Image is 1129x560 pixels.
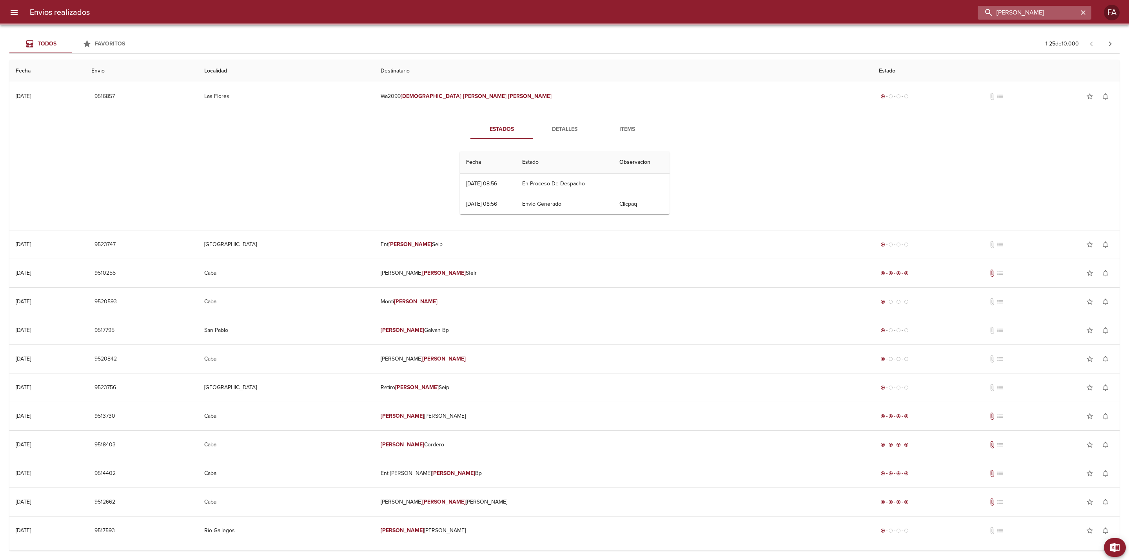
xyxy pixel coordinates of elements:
th: Localidad [198,60,375,82]
td: [PERSON_NAME] [374,517,872,545]
span: radio_button_checked [880,357,885,361]
button: 9516857 [91,89,118,104]
span: Estados [475,125,528,134]
em: [PERSON_NAME] [463,93,506,100]
button: Agregar a favoritos [1082,294,1098,310]
div: [DATE] 08:56 [466,201,497,207]
span: No tiene pedido asociado [996,241,1004,248]
span: radio_button_checked [880,528,885,533]
span: radio_button_checked [904,500,909,504]
span: notifications_none [1102,326,1109,334]
span: radio_button_unchecked [904,299,909,304]
span: 9523747 [94,240,116,250]
span: Tiene documentos adjuntos [988,269,996,277]
span: star_border [1086,355,1094,363]
div: [DATE] [16,355,31,362]
button: Agregar a favoritos [1082,237,1098,252]
div: [DATE] [16,441,31,448]
span: 9517593 [94,526,115,536]
span: Pagina anterior [1082,40,1101,47]
span: 9520842 [94,354,117,364]
button: Activar notificaciones [1098,437,1113,453]
span: radio_button_unchecked [888,242,893,247]
input: buscar [978,6,1078,20]
th: Estado [516,151,613,174]
td: [PERSON_NAME] [PERSON_NAME] [374,488,872,516]
div: Entregado [879,412,910,420]
div: Tabs Envios [9,34,135,53]
em: [PERSON_NAME] [381,413,424,419]
span: No tiene pedido asociado [996,412,1004,420]
em: [PERSON_NAME] [432,470,475,477]
button: Agregar a favoritos [1082,351,1098,367]
span: radio_button_checked [880,271,885,275]
button: 9510255 [91,266,119,281]
span: No tiene pedido asociado [996,92,1004,100]
button: Activar notificaciones [1098,89,1113,104]
span: radio_button_unchecked [896,94,901,99]
td: Ent Seip [374,230,872,259]
div: [DATE] [16,384,31,391]
td: Caba [198,288,375,316]
span: No tiene pedido asociado [996,355,1004,363]
button: 9517593 [91,524,118,538]
span: notifications_none [1102,241,1109,248]
td: Caba [198,459,375,488]
em: [PERSON_NAME] [422,355,466,362]
span: No tiene documentos adjuntos [988,298,996,306]
span: star_border [1086,498,1094,506]
button: Exportar Excel [1104,538,1126,557]
span: No tiene documentos adjuntos [988,384,996,391]
button: Activar notificaciones [1098,523,1113,538]
div: Generado [879,384,910,391]
em: [PERSON_NAME] [381,527,424,534]
span: notifications_none [1102,498,1109,506]
th: Estado [873,60,1120,82]
table: Tabla de seguimiento [460,151,670,214]
th: Destinatario [374,60,872,82]
span: No tiene pedido asociado [996,527,1004,535]
span: radio_button_unchecked [888,328,893,333]
button: Activar notificaciones [1098,265,1113,281]
td: Monti [374,288,872,316]
button: Activar notificaciones [1098,380,1113,395]
span: notifications_none [1102,527,1109,535]
button: 9518403 [91,438,119,452]
button: Activar notificaciones [1098,351,1113,367]
span: No tiene documentos adjuntos [988,92,996,100]
span: 9513730 [94,411,115,421]
h6: Envios realizados [30,6,90,19]
span: radio_button_checked [904,271,909,275]
button: 9514402 [91,466,119,481]
span: 9516857 [94,92,115,101]
button: Agregar a favoritos [1082,265,1098,281]
button: Agregar a favoritos [1082,323,1098,338]
span: radio_button_unchecked [888,299,893,304]
span: radio_button_unchecked [888,357,893,361]
span: notifications_none [1102,92,1109,100]
td: Caba [198,259,375,287]
span: radio_button_checked [888,414,893,419]
span: radio_button_checked [880,299,885,304]
th: Observacion [613,151,669,174]
span: star_border [1086,92,1094,100]
span: 9510255 [94,268,116,278]
td: [PERSON_NAME] [374,345,872,373]
span: star_border [1086,298,1094,306]
span: radio_button_checked [880,471,885,476]
em: [PERSON_NAME] [508,93,552,100]
span: radio_button_unchecked [904,242,909,247]
button: Activar notificaciones [1098,237,1113,252]
span: Todos [38,40,56,47]
span: radio_button_checked [888,500,893,504]
span: radio_button_unchecked [896,328,901,333]
button: 9512662 [91,495,118,509]
span: notifications_none [1102,441,1109,449]
span: radio_button_checked [888,471,893,476]
td: Galvan Bp [374,316,872,344]
span: radio_button_checked [888,442,893,447]
span: star_border [1086,441,1094,449]
span: 9512662 [94,497,115,507]
span: radio_button_checked [880,94,885,99]
div: [DATE] [16,93,31,100]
